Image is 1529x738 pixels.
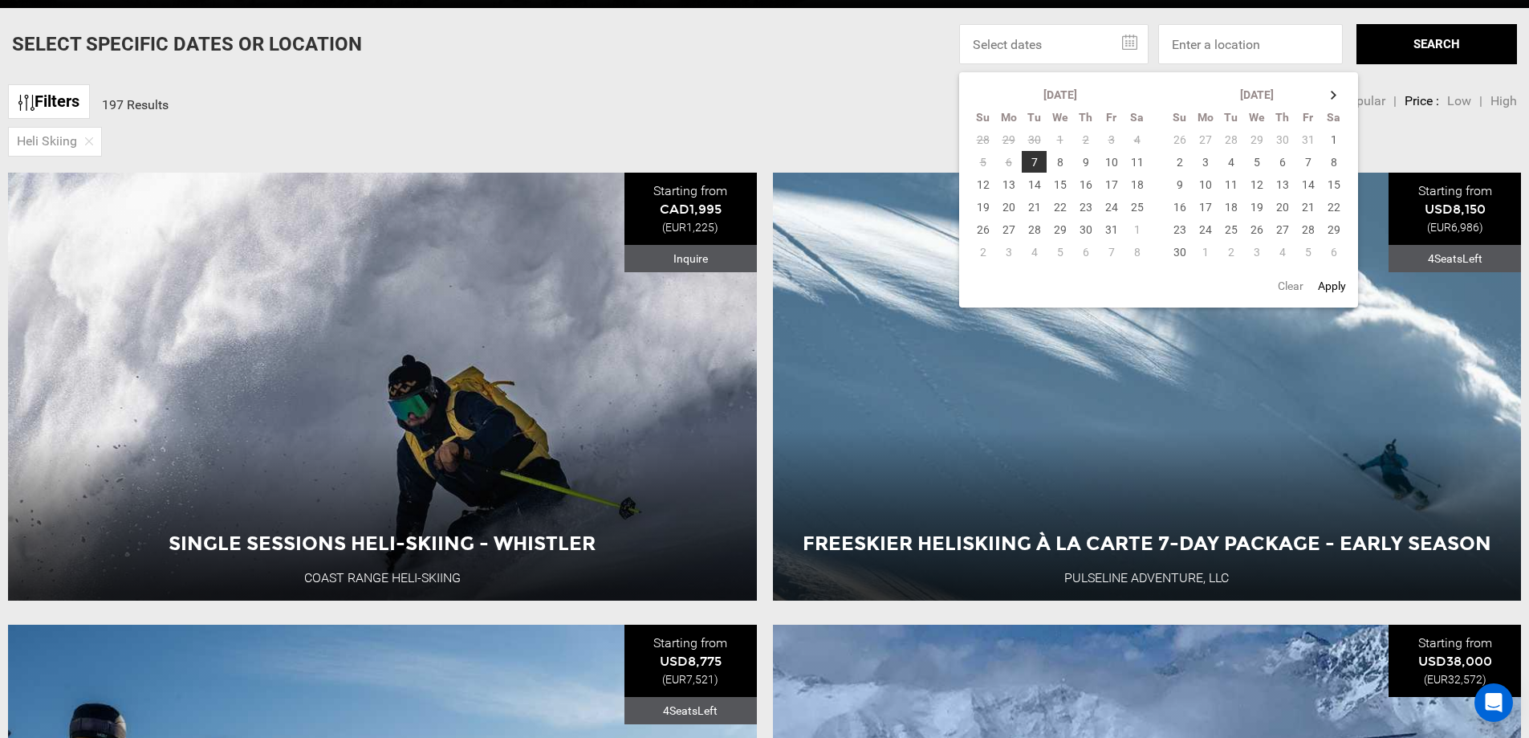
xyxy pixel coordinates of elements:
div: Open Intercom Messenger [1474,683,1513,722]
span: 197 Results [102,97,169,112]
p: Select Specific Dates Or Location [12,31,362,58]
span: Popular [1341,93,1385,108]
img: btn-icon.svg [18,95,35,111]
li: | [1393,92,1397,111]
th: [DATE] [996,84,1124,106]
li: Price : [1405,92,1439,111]
button: SEARCH [1356,24,1517,64]
span: High [1490,93,1517,108]
input: Select dates [959,24,1149,64]
li: | [1479,92,1482,111]
span: Heli Skiing [17,133,77,151]
input: Enter a location [1158,24,1343,64]
a: Filters [8,84,90,119]
button: Apply [1313,271,1351,300]
button: Clear [1273,271,1308,300]
th: [DATE] [1193,84,1321,107]
img: close-icon.png [85,137,93,145]
span: Low [1447,93,1471,108]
